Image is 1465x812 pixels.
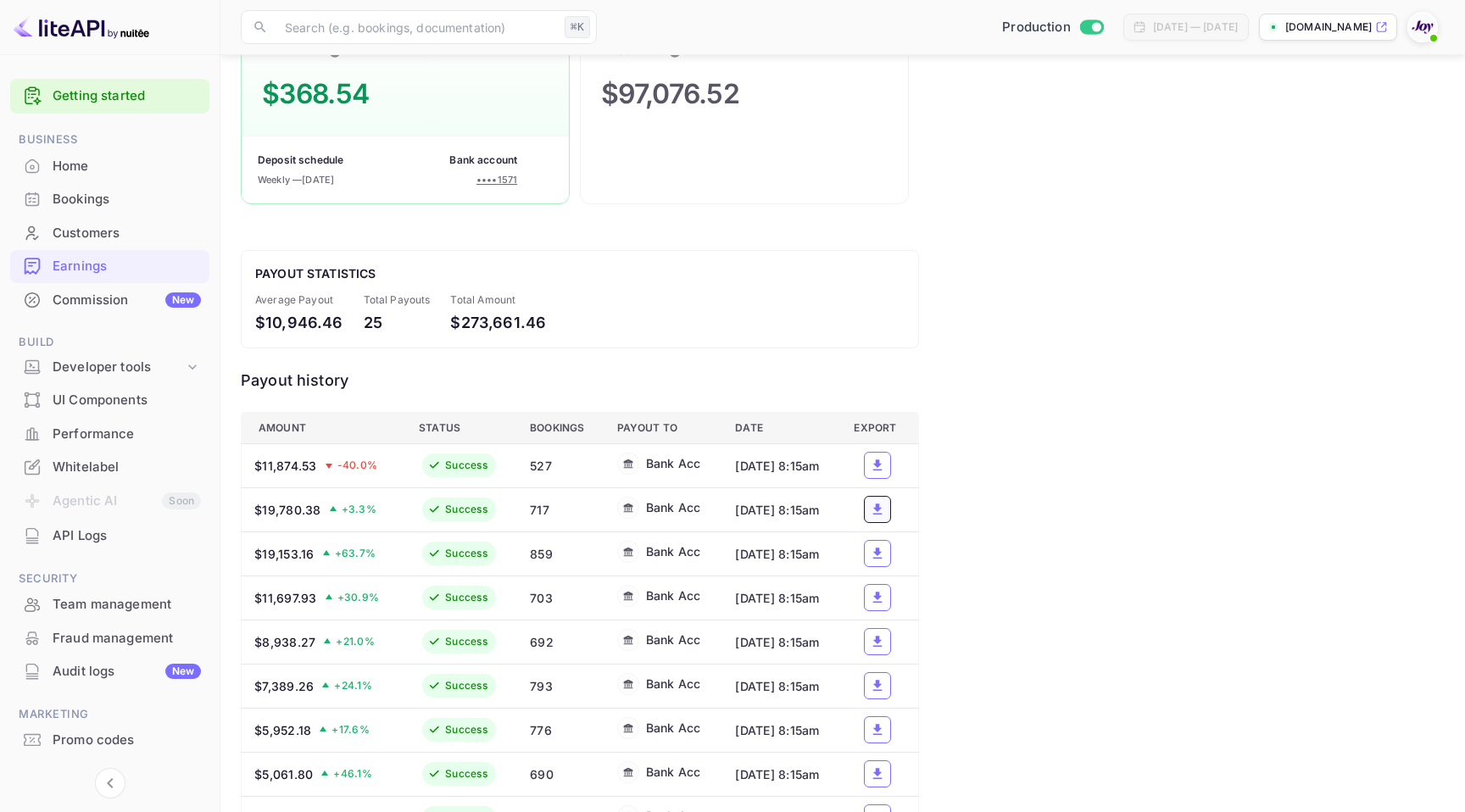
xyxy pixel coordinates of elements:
[364,292,431,308] div: Total Payouts
[476,173,517,187] div: •••• 1571
[10,724,209,757] div: Promo codes
[530,545,589,563] div: 859
[10,418,209,451] div: Performance
[10,79,209,114] div: Getting started
[10,520,209,553] div: API Logs
[10,622,209,653] a: Fraud management
[646,675,701,692] div: Bank Acc
[254,633,315,651] div: $8,938.27
[255,292,343,308] div: Average Payout
[840,412,918,443] th: Export
[735,721,827,739] div: [DATE] 8:15am
[10,250,209,281] a: Earnings
[10,150,209,183] div: Home
[10,588,209,621] div: Team management
[53,391,201,410] div: UI Components
[254,721,311,739] div: $5,952.18
[646,498,701,516] div: Bank Acc
[10,724,209,755] a: Promo codes
[334,678,372,693] span: + 24.1 %
[530,501,589,519] div: 717
[735,765,827,783] div: [DATE] 8:15am
[10,333,209,352] span: Build
[445,502,487,517] div: Success
[10,217,209,248] a: Customers
[10,384,209,417] div: UI Components
[445,458,487,473] div: Success
[530,589,589,607] div: 703
[10,183,209,216] div: Bookings
[405,412,516,443] th: Status
[165,292,201,308] div: New
[254,457,317,475] div: $11,874.53
[735,633,827,651] div: [DATE] 8:15am
[445,766,487,781] div: Success
[364,311,431,334] div: 25
[242,412,406,443] th: Amount
[10,570,209,588] span: Security
[10,284,209,315] a: CommissionNew
[530,457,589,475] div: 527
[10,250,209,283] div: Earnings
[646,587,701,604] div: Bank Acc
[258,173,334,187] div: Weekly — [DATE]
[337,590,380,605] span: + 30.9 %
[1002,18,1071,37] span: Production
[254,545,315,563] div: $19,153.16
[10,588,209,620] a: Team management
[53,425,201,444] div: Performance
[530,633,589,651] div: 692
[735,677,827,695] div: [DATE] 8:15am
[333,766,372,781] span: + 46.1 %
[53,595,201,615] div: Team management
[10,131,209,149] span: Business
[646,763,701,781] div: Bank Acc
[530,765,589,783] div: 690
[336,634,375,649] span: + 21.0 %
[995,18,1110,37] div: Switch to Sandbox mode
[601,74,739,114] div: $97,076.52
[258,153,343,168] div: Deposit schedule
[10,705,209,724] span: Marketing
[445,590,487,605] div: Success
[95,768,125,798] button: Collapse navigation
[331,722,370,737] span: + 17.6 %
[604,412,722,443] th: Payout to
[450,311,546,334] div: $273,661.46
[241,369,919,392] div: Payout history
[53,358,184,377] div: Developer tools
[10,451,209,484] div: Whitelabel
[445,546,487,561] div: Success
[53,86,201,106] a: Getting started
[735,545,827,563] div: [DATE] 8:15am
[53,662,201,681] div: Audit logs
[53,629,201,648] div: Fraud management
[254,501,321,519] div: $19,780.38
[646,454,701,472] div: Bank Acc
[53,257,201,276] div: Earnings
[53,458,201,477] div: Whitelabel
[1409,14,1436,41] img: With Joy
[254,765,313,783] div: $5,061.80
[646,719,701,737] div: Bank Acc
[646,542,701,560] div: Bank Acc
[445,678,487,693] div: Success
[53,224,201,243] div: Customers
[10,284,209,317] div: CommissionNew
[254,589,317,607] div: $11,697.93
[10,183,209,214] a: Bookings
[530,721,589,739] div: 776
[445,634,487,649] div: Success
[1285,19,1372,35] p: [DOMAIN_NAME]
[262,74,369,114] div: $368.54
[10,655,209,687] a: Audit logsNew
[449,153,517,168] div: Bank account
[10,353,209,382] div: Developer tools
[165,664,201,679] div: New
[255,311,343,334] div: $10,946.46
[735,457,827,475] div: [DATE] 8:15am
[516,412,603,443] th: Bookings
[342,502,376,517] span: + 3.3 %
[10,418,209,449] a: Performance
[335,546,376,561] span: + 63.7 %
